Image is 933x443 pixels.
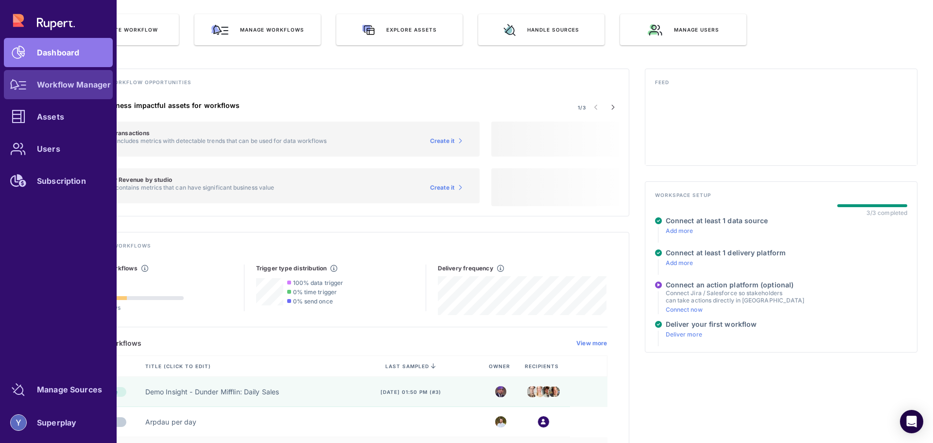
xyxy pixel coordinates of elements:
h5: Delivery frequency [438,265,493,272]
a: Connect now [666,306,703,313]
p: This asset includes metrics with detectable trends that can be used for data workflows [86,137,327,144]
h4: Deliver your first workflow [666,320,757,329]
span: Create Workflow [100,26,158,33]
h4: Connect an action platform (optional) [666,281,804,289]
div: 3/3 completed [866,209,907,216]
img: michael.jpeg [495,386,506,397]
h3: QUICK ACTIONS [52,1,917,14]
img: dwight.png [527,384,538,399]
img: 4237840020738_410327a681442fa611a9_32.jpg [495,416,506,427]
a: Demo Insight - Dunder Mifflin: Daily Sales [145,387,279,397]
h4: Workspace setup [655,192,907,204]
span: 1/3 [578,104,586,111]
h4: Track existing workflows [63,242,619,255]
span: Recipients [525,363,561,370]
span: Title (click to edit) [145,363,213,370]
div: Superplay [37,420,76,425]
img: jim.jpeg [541,386,553,397]
img: account-photo [11,415,26,430]
span: Manage workflows [240,26,304,33]
div: Users [37,146,60,152]
a: View more [576,339,607,347]
span: Handle sources [527,26,579,33]
a: Manage Sources [4,375,113,404]
a: Subscription [4,166,113,195]
h4: Connect at least 1 delivery platform [666,248,786,257]
a: Users [4,134,113,163]
span: last sampled [385,363,429,369]
a: Assets [4,102,113,131]
img: angela.jpeg [534,383,545,400]
div: Manage Sources [37,387,102,392]
span: Owner [489,363,512,370]
span: Manage users [674,26,719,33]
span: 100% data trigger [293,279,343,286]
div: Open Intercom Messenger [900,410,923,433]
span: Create it [430,184,455,192]
a: Deliver more [666,331,702,338]
a: Add more [666,227,693,234]
h4: Connect at least 1 data source [666,216,768,225]
p: 13/27 workflows [74,304,184,311]
span: Create it [430,137,455,145]
a: Add more [666,259,693,266]
span: [DATE] 01:50 pm (#3) [380,389,441,395]
a: Workflow Manager [4,70,113,99]
h4: Feed [655,79,907,91]
h5: CS - iOS Transactions [86,129,327,137]
p: Connect Jira / Salesforce so stakeholders can take actions directly in [GEOGRAPHIC_DATA] [666,289,804,304]
img: kevin.jpeg [549,387,560,396]
div: Assets [37,114,64,120]
h4: Suggested business impactful assets for workflows [63,101,480,110]
h5: Trigger type distribution [256,265,327,272]
span: 0% send once [293,298,333,305]
span: 0% time trigger [293,288,337,296]
div: Subscription [37,178,86,184]
span: Explore assets [386,26,437,33]
h4: Discover new workflow opportunities [63,79,619,91]
div: Workflow Manager [37,82,111,88]
a: Arpdau per day [145,417,197,427]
